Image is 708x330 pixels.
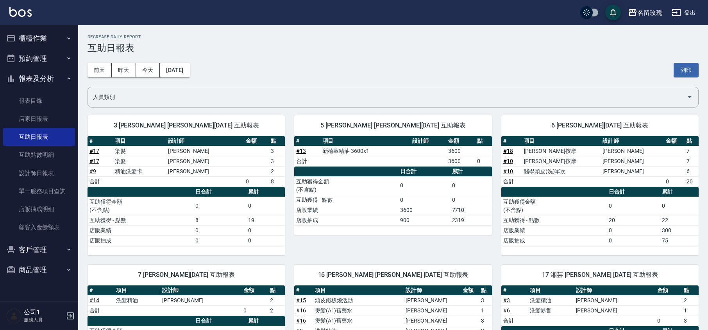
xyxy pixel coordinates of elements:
a: #16 [296,307,306,314]
th: 點 [268,285,285,296]
a: #10 [503,158,513,164]
td: 7710 [450,205,492,215]
a: #9 [89,168,96,174]
th: # [294,285,313,296]
button: 列印 [674,63,699,77]
td: 燙髮(A1)舊藥水 [313,305,404,316]
td: 20 [607,215,660,225]
button: 報表及分析 [3,68,75,89]
td: 3 [269,156,285,166]
th: # [501,285,528,296]
td: [PERSON_NAME]按摩 [522,156,601,166]
td: 0 [450,195,492,205]
table: a dense table [88,285,285,316]
th: 金額 [461,285,479,296]
button: 今天 [136,63,160,77]
td: 7 [685,156,699,166]
table: a dense table [501,136,699,187]
td: 頭皮鐵板燒活動 [313,295,404,305]
td: 0 [607,235,660,246]
td: [PERSON_NAME] [574,295,656,305]
td: 店販業績 [294,205,398,215]
td: 0 [244,176,269,187]
th: # [501,136,522,146]
th: 點 [479,285,492,296]
td: 店販業績 [501,225,607,235]
button: Open [683,91,696,103]
a: 店家日報表 [3,110,75,128]
td: 3 [479,295,492,305]
a: #17 [89,158,99,164]
span: 6 [PERSON_NAME][DATE] 互助報表 [511,122,689,129]
td: [PERSON_NAME] [601,146,664,156]
td: 合計 [501,176,522,187]
td: 2 [269,166,285,176]
th: 日合計 [607,187,660,197]
h3: 互助日報表 [88,43,699,54]
td: 合計 [294,156,320,166]
td: 2 [268,295,285,305]
th: 設計師 [160,285,242,296]
td: 洗髮精油 [114,295,160,305]
th: 累計 [246,316,285,326]
th: 項目 [114,285,160,296]
a: #16 [296,317,306,324]
td: 0 [660,197,699,215]
table: a dense table [294,136,492,167]
p: 服務人員 [24,316,64,323]
td: 300 [660,225,699,235]
td: 22 [660,215,699,225]
a: #6 [503,307,510,314]
td: 0 [450,176,492,195]
div: 名留玫瑰 [637,8,662,18]
td: 洗髮券售 [528,305,574,316]
img: Person [6,308,22,324]
th: 點 [685,136,699,146]
button: 商品管理 [3,260,75,280]
th: 設計師 [574,285,656,296]
a: 互助日報表 [3,128,75,146]
td: 2 [268,305,285,316]
a: #17 [89,148,99,154]
td: 2 [682,295,699,305]
span: 16 [PERSON_NAME] [PERSON_NAME] [DATE] 互助報表 [304,271,482,279]
th: 點 [269,136,285,146]
td: [PERSON_NAME] [404,295,460,305]
th: 金額 [241,285,268,296]
table: a dense table [88,136,285,187]
td: 互助獲得 - 點數 [294,195,398,205]
td: 合計 [88,176,113,187]
td: 3600 [446,146,475,156]
td: 0 [607,225,660,235]
td: 900 [398,215,450,225]
td: 互助獲得金額 (不含點) [501,197,607,215]
td: 互助獲得金額 (不含點) [294,176,398,195]
a: 單一服務項目查詢 [3,182,75,200]
a: 顧客入金餘額表 [3,218,75,236]
button: [DATE] [160,63,190,77]
span: 5 [PERSON_NAME] [PERSON_NAME][DATE] 互助報表 [304,122,482,129]
td: 0 [246,235,285,246]
td: [PERSON_NAME]按摩 [522,146,601,156]
td: 染髮 [113,146,166,156]
td: [PERSON_NAME] [601,166,664,176]
th: 點 [682,285,699,296]
button: 櫃檯作業 [3,28,75,48]
th: 累計 [450,167,492,177]
td: 0 [398,195,450,205]
button: 預約管理 [3,48,75,69]
th: 設計師 [404,285,460,296]
td: 1 [479,305,492,316]
td: 8 [269,176,285,187]
td: 6 [685,166,699,176]
th: # [88,136,113,146]
td: 19 [246,215,285,225]
td: 3 [269,146,285,156]
td: 0 [246,197,285,215]
th: 項目 [528,285,574,296]
td: 醫學頭皮(洗)單次 [522,166,601,176]
button: 登出 [669,5,699,20]
td: 20 [685,176,699,187]
img: Logo [9,7,32,17]
button: save [605,5,621,20]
